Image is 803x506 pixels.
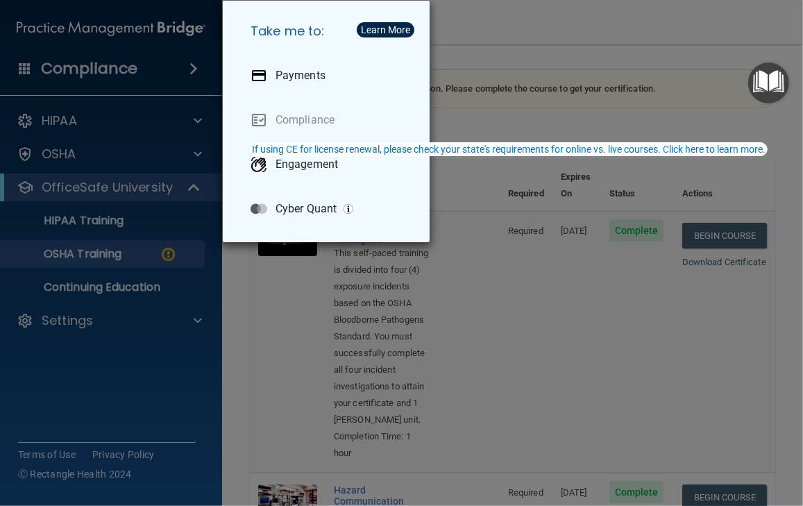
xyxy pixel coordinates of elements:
[252,144,766,154] div: If using CE for license renewal, please check your state's requirements for online vs. live cours...
[357,22,414,37] button: Learn More
[276,69,326,83] p: Payments
[239,189,419,228] a: Cyber Quant
[239,145,419,184] a: Engagement
[276,158,338,171] p: Engagement
[748,62,789,103] button: Open Resource Center
[250,142,768,156] button: If using CE for license renewal, please check your state's requirements for online vs. live cours...
[239,12,419,51] h5: Take me to:
[239,56,419,95] a: Payments
[361,25,410,35] div: Learn More
[276,202,337,216] p: Cyber Quant
[239,101,419,140] a: Compliance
